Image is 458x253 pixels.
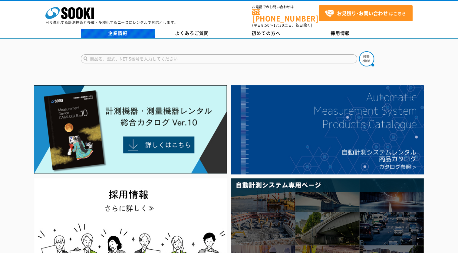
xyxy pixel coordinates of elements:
[252,22,312,28] span: (平日 ～ 土日、祝日除く)
[337,9,388,17] strong: お見積り･お問い合わせ
[359,51,374,66] img: btn_search.png
[231,85,424,174] img: 自動計測システムカタログ
[252,9,319,22] a: [PHONE_NUMBER]
[325,9,406,18] span: はこちら
[81,54,357,63] input: 商品名、型式、NETIS番号を入力してください
[45,21,178,24] p: 日々進化する計測技術と多種・多様化するニーズにレンタルでお応えします。
[229,29,303,38] a: 初めての方へ
[155,29,229,38] a: よくあるご質問
[252,5,319,9] span: お電話でのお問い合わせは
[252,30,281,36] span: 初めての方へ
[34,85,227,174] img: Catalog Ver10
[273,22,284,28] span: 17:30
[319,5,413,21] a: お見積り･お問い合わせはこちら
[303,29,377,38] a: 採用情報
[81,29,155,38] a: 企業情報
[261,22,270,28] span: 8:50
